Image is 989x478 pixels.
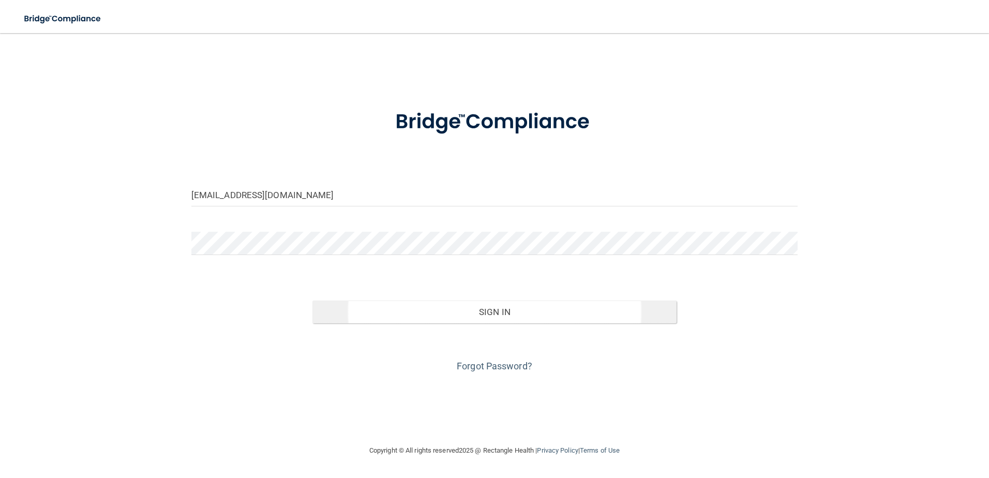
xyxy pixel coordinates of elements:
[16,8,111,29] img: bridge_compliance_login_screen.278c3ca4.svg
[312,301,677,323] button: Sign In
[191,183,798,206] input: Email
[306,434,683,467] div: Copyright © All rights reserved 2025 @ Rectangle Health | |
[374,95,615,149] img: bridge_compliance_login_screen.278c3ca4.svg
[457,361,532,371] a: Forgot Password?
[580,446,620,454] a: Terms of Use
[537,446,578,454] a: Privacy Policy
